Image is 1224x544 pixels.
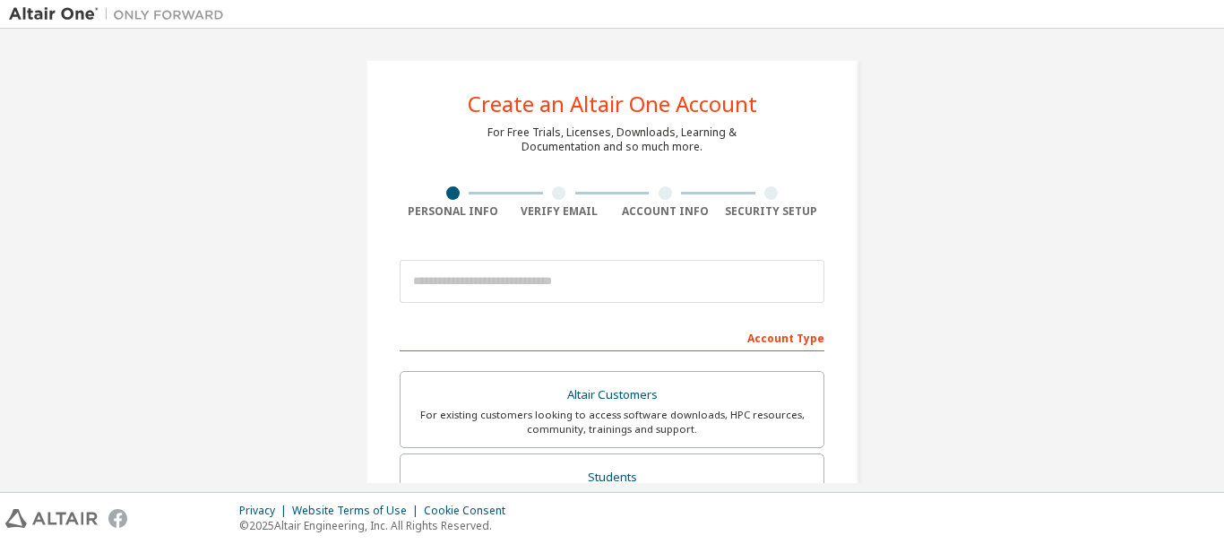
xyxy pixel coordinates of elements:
[400,204,506,219] div: Personal Info
[239,518,516,533] p: © 2025 Altair Engineering, Inc. All Rights Reserved.
[506,204,613,219] div: Verify Email
[292,504,424,518] div: Website Terms of Use
[612,204,719,219] div: Account Info
[239,504,292,518] div: Privacy
[468,93,757,115] div: Create an Altair One Account
[487,125,737,154] div: For Free Trials, Licenses, Downloads, Learning & Documentation and so much more.
[9,5,233,23] img: Altair One
[411,383,813,408] div: Altair Customers
[400,323,824,351] div: Account Type
[411,465,813,490] div: Students
[424,504,516,518] div: Cookie Consent
[108,509,127,528] img: facebook.svg
[5,509,98,528] img: altair_logo.svg
[411,408,813,436] div: For existing customers looking to access software downloads, HPC resources, community, trainings ...
[719,204,825,219] div: Security Setup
